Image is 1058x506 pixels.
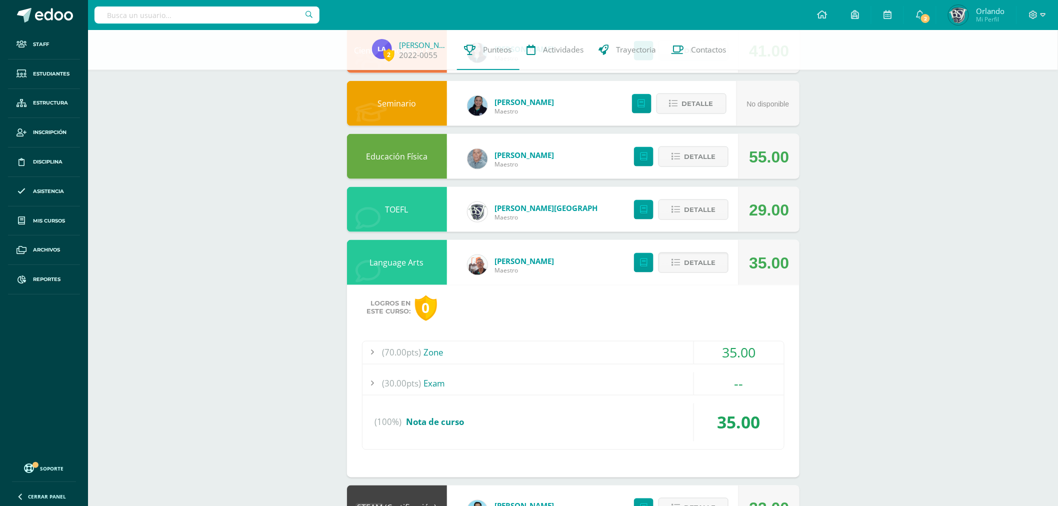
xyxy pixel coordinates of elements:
[33,128,66,136] span: Inscripción
[664,30,734,70] a: Contactos
[8,177,80,206] a: Asistencia
[467,149,487,169] img: 4256d6e89954888fb00e40decb141709.png
[694,372,784,395] div: --
[377,98,416,109] a: Seminario
[747,100,789,108] span: No disponible
[362,372,784,395] div: Exam
[591,30,664,70] a: Trayectoria
[457,30,519,70] a: Punteos
[684,253,715,272] span: Detalle
[372,39,392,59] img: ec732099bb526a87f4320e5d8e7a6078.png
[519,30,591,70] a: Actividades
[8,206,80,236] a: Mis cursos
[495,160,554,168] span: Maestro
[347,81,447,126] div: Seminario
[495,97,554,107] a: [PERSON_NAME]
[976,6,1004,16] span: Orlando
[495,266,554,274] span: Maestro
[8,265,80,294] a: Reportes
[8,59,80,89] a: Estudiantes
[948,5,968,25] img: d5c8d16448259731d9230e5ecd375886.png
[33,187,64,195] span: Asistencia
[483,44,512,55] span: Punteos
[694,341,784,364] div: 35.00
[40,465,64,472] span: Soporte
[362,341,784,364] div: Zone
[33,158,62,166] span: Disciplina
[33,275,60,283] span: Reportes
[375,403,402,441] span: (100%)
[495,150,554,160] a: [PERSON_NAME]
[656,93,726,114] button: Detalle
[495,256,554,266] a: [PERSON_NAME]
[658,199,728,220] button: Detalle
[366,151,427,162] a: Educación Física
[749,240,789,285] div: 35.00
[495,203,615,213] a: [PERSON_NAME][GEOGRAPHIC_DATA]
[347,187,447,232] div: TOEFL
[399,50,438,60] a: 2022-0055
[467,202,487,222] img: 16c3d0cd5e8cae4aecb86a0a5c6f5782.png
[467,96,487,116] img: 9587b11a6988a136ca9b298a8eab0d3f.png
[694,403,784,441] div: 35.00
[8,147,80,177] a: Disciplina
[543,44,584,55] span: Actividades
[33,40,49,48] span: Staff
[684,147,715,166] span: Detalle
[8,30,80,59] a: Staff
[33,99,68,107] span: Estructura
[385,204,408,215] a: TOEFL
[749,187,789,232] div: 29.00
[383,48,394,61] span: 2
[658,252,728,273] button: Detalle
[12,461,76,474] a: Soporte
[415,295,437,321] div: 0
[367,300,411,316] span: Logros en este curso:
[28,493,66,500] span: Cerrar panel
[976,15,1004,23] span: Mi Perfil
[33,217,65,225] span: Mis cursos
[749,134,789,179] div: 55.00
[684,200,715,219] span: Detalle
[347,240,447,285] div: Language Arts
[33,246,60,254] span: Archivos
[33,70,69,78] span: Estudiantes
[467,255,487,275] img: 9d45b6fafb3e0c9761eab55bf4e32414.png
[691,44,726,55] span: Contactos
[8,89,80,118] a: Estructura
[382,372,421,395] span: (30.00pts)
[94,6,319,23] input: Busca un usuario...
[920,13,931,24] span: 2
[399,40,449,50] a: [PERSON_NAME]
[658,146,728,167] button: Detalle
[8,235,80,265] a: Archivos
[347,134,447,179] div: Educación Física
[495,107,554,115] span: Maestro
[382,341,421,364] span: (70.00pts)
[616,44,656,55] span: Trayectoria
[406,416,464,428] span: Nota de curso
[8,118,80,147] a: Inscripción
[682,94,713,113] span: Detalle
[370,257,424,268] a: Language Arts
[495,213,615,221] span: Maestro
